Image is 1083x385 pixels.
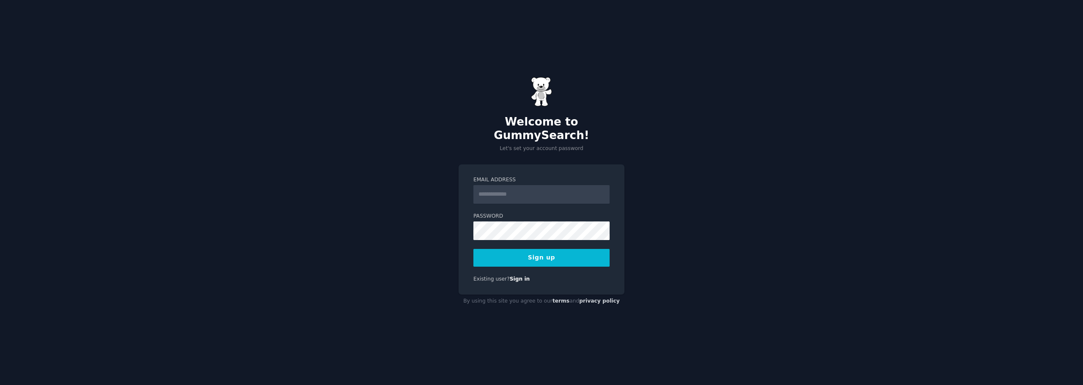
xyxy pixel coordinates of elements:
[473,176,610,184] label: Email Address
[579,298,620,304] a: privacy policy
[473,276,510,282] span: Existing user?
[459,295,624,308] div: By using this site you agree to our and
[459,115,624,142] h2: Welcome to GummySearch!
[531,77,552,106] img: Gummy Bear
[510,276,530,282] a: Sign in
[459,145,624,153] p: Let's set your account password
[552,298,569,304] a: terms
[473,213,610,220] label: Password
[473,249,610,267] button: Sign up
